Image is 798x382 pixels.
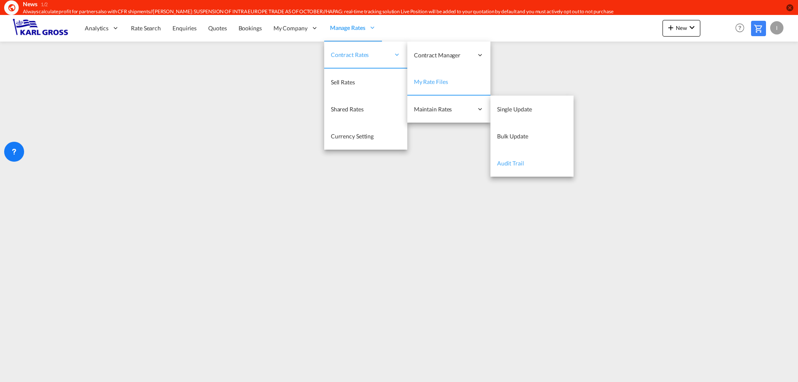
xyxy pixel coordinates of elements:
[7,3,16,12] md-icon: icon-earth
[12,19,69,37] img: 3269c73066d711f095e541db4db89301.png
[167,15,202,42] a: Enquiries
[268,15,324,42] div: My Company
[687,22,697,32] md-icon: icon-chevron-down
[490,96,574,123] a: Single Update
[330,24,365,32] span: Manage Rates
[233,15,268,42] a: Bookings
[770,21,783,35] div: I
[324,15,382,42] div: Manage Rates
[172,25,197,32] span: Enquiries
[666,25,697,31] span: New
[85,24,108,32] span: Analytics
[407,42,490,69] div: Contract Manager
[663,20,700,37] button: icon-plus 400-fgNewicon-chevron-down
[208,25,227,32] span: Quotes
[331,106,364,113] span: Shared Rates
[666,22,676,32] md-icon: icon-plus 400-fg
[79,15,125,42] div: Analytics
[733,21,747,35] span: Help
[733,21,751,36] div: Help
[324,123,407,150] a: Currency Setting
[407,69,490,96] a: My Rate Files
[125,15,167,42] a: Rate Search
[273,24,308,32] span: My Company
[202,15,232,42] a: Quotes
[497,106,532,113] span: Single Update
[331,133,374,140] span: Currency Setting
[131,25,161,32] span: Rate Search
[239,25,262,32] span: Bookings
[414,51,473,59] span: Contract Manager
[331,79,355,86] span: Sell Rates
[490,123,574,150] a: Bulk Update
[23,8,675,15] div: Always calculate profit for partners also with CFR shipments//YANG MING: SUSPENSION OF INTRA EURO...
[324,42,407,69] div: Contract Rates
[497,160,524,167] span: Audit Trail
[331,51,390,59] span: Contract Rates
[786,3,794,12] button: icon-close-circle
[414,105,473,113] span: Maintain Rates
[490,150,574,177] a: Audit Trail
[497,133,528,140] span: Bulk Update
[41,1,48,8] div: 1/2
[407,96,490,123] div: Maintain Rates
[414,78,448,85] span: My Rate Files
[324,96,407,123] a: Shared Rates
[324,69,407,96] a: Sell Rates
